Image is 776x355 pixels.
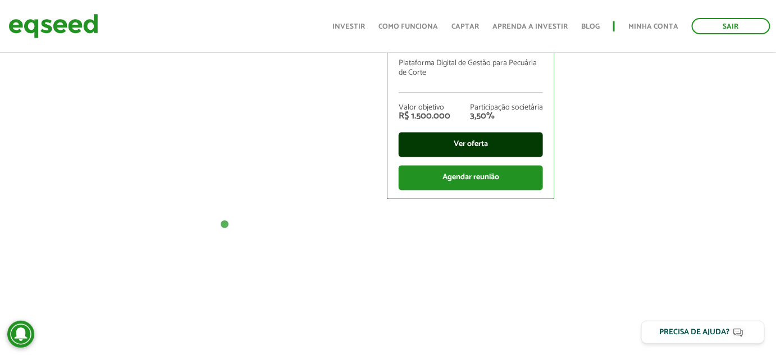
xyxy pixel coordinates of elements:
[451,23,479,30] a: Captar
[378,23,438,30] a: Como funciona
[399,133,543,157] div: Ver oferta
[470,112,543,121] div: 3,50%
[220,220,231,231] button: 1 of 1
[470,104,543,112] div: Participação societária
[692,18,770,34] a: Sair
[8,11,98,41] img: EqSeed
[399,166,543,190] div: Agendar reunião
[492,23,568,30] a: Aprenda a investir
[399,60,543,93] p: Plataforma Digital de Gestão para Pecuária de Corte
[628,23,678,30] a: Minha conta
[332,23,365,30] a: Investir
[581,23,600,30] a: Blog
[399,112,450,121] div: R$ 1.500.000
[399,104,450,112] div: Valor objetivo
